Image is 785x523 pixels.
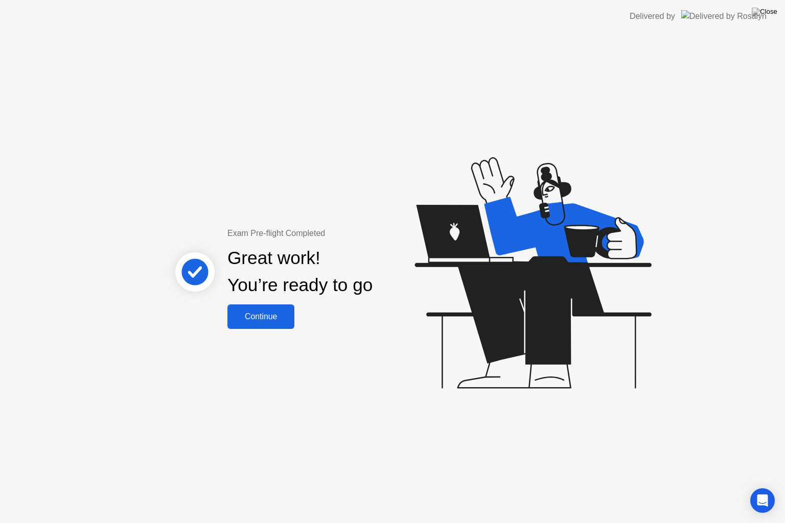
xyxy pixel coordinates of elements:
[630,10,675,22] div: Delivered by
[681,10,767,22] img: Delivered by Rosalyn
[230,312,291,321] div: Continue
[227,245,373,299] div: Great work! You’re ready to go
[752,8,777,16] img: Close
[227,304,294,329] button: Continue
[227,227,438,240] div: Exam Pre-flight Completed
[750,488,775,513] div: Open Intercom Messenger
